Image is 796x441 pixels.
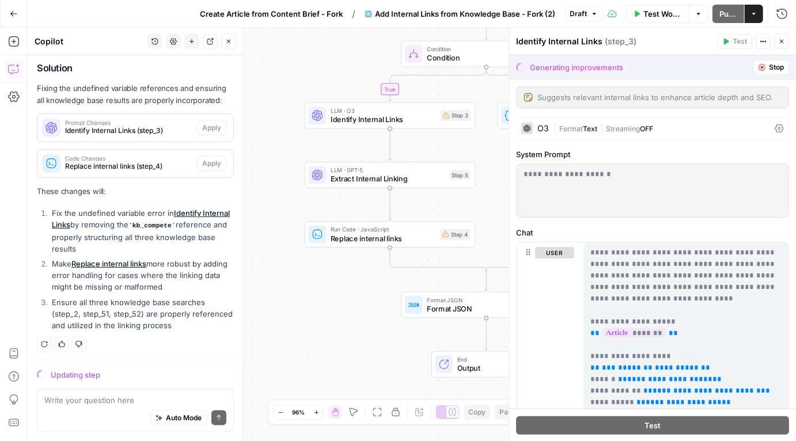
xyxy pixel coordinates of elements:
button: Paste [495,405,523,420]
div: Step 5 [449,170,470,180]
g: Edge from step_46 to step_3 [388,67,486,101]
div: Format JSONFormat JSONStep 38 [401,292,571,318]
p: These changes will: [37,185,234,197]
span: Test [645,419,661,431]
g: Edge from step_38 to end [485,318,488,350]
span: Copy [468,407,486,417]
span: Text [583,124,597,133]
label: System Prompt [516,149,789,160]
span: Extract Internal Linking [331,173,445,184]
li: Fix the undefined variable error in by removing the reference and properly structuring all three ... [49,207,234,254]
g: Edge from step_4 to step_46-conditional-end [390,248,486,273]
div: Write Liquid TextWrite Liquid TextStep 50 [498,102,668,129]
span: Test Workflow [644,8,683,20]
span: Condition [427,44,537,53]
div: LLM · O3Identify Internal LinksStep 3 [305,102,475,129]
g: Edge from step_52 to step_46 [485,7,488,40]
div: Step 4 [440,229,471,240]
span: | [597,122,606,134]
span: / [352,7,356,21]
span: Apply [202,123,221,133]
p: Fixing the undefined variable references and ensuring all knowledge base results are properly inc... [37,82,234,107]
button: Draft [565,6,603,21]
a: Replace internal links [71,259,146,268]
button: Create Article from Content Brief - Fork [194,5,350,23]
span: LLM · O3 [331,106,437,115]
button: user [535,247,574,258]
span: Replace internal links [331,233,436,244]
label: Chat [516,227,789,238]
span: Prompt Changes [65,120,192,126]
span: Draft [570,9,587,19]
span: Format JSON [427,303,538,314]
g: Edge from step_5 to step_4 [388,188,392,221]
li: Make more robust by adding error handling for cases where the linking data might be missing or ma... [49,258,234,292]
g: Edge from step_46-conditional-end to step_38 [485,270,488,290]
span: Streaming [606,124,640,133]
div: LLM · GPT-5Extract Internal LinkingStep 5 [305,162,475,188]
span: Add Internal Links from Knowledge Base - Fork (2) [376,8,556,20]
button: Apply [197,156,226,171]
span: Code Changes [65,155,192,161]
span: Identify Internal Links (step_3) [65,126,192,136]
span: Run Code · JavaScript [331,225,436,234]
span: 96% [292,408,305,417]
button: Auto Mode [150,410,207,425]
button: Apply [197,120,226,135]
span: | [554,122,559,134]
code: kb_compete [128,222,176,229]
div: EndOutput [401,351,571,378]
span: Create Article from Content Brief - Fork [200,8,343,20]
button: Publish [712,5,744,23]
div: Updating step [51,369,234,381]
span: Test [733,36,747,47]
span: OFF [640,124,653,133]
span: Apply [202,158,221,169]
div: Identify Internal Links [516,36,714,47]
span: Output [457,363,532,374]
div: Copilot [35,36,144,47]
div: ConditionConditionStep 46 [401,41,571,67]
button: Copy [464,405,490,420]
textarea: Suggests relevant internal links to enhance article depth and SEO. [537,92,782,103]
button: Test Workflow [626,5,689,23]
span: Condition [427,52,537,63]
span: ( step_3 ) [605,36,636,47]
span: End [457,355,532,364]
li: Ensure all three knowledge base searches (step_2, step_51, step_52) are properly referenced and u... [49,296,234,331]
span: Format JSON [427,295,538,304]
button: Stop [753,60,789,75]
span: Paste [499,407,518,417]
span: Stop [769,62,784,73]
div: Step 3 [441,110,471,121]
button: Test [516,416,789,434]
span: Format [559,124,583,133]
div: O3 [537,124,549,132]
h2: Solution [37,63,234,74]
span: Replace internal links (step_4) [65,161,192,172]
button: Test [717,34,752,49]
span: Identify Internal Links [331,114,437,125]
div: Run Code · JavaScriptReplace internal linksStep 4 [305,221,475,248]
button: Add Internal Links from Knowledge Base - Fork (2) [358,5,563,23]
span: Auto Mode [166,413,202,423]
g: Edge from step_3 to step_5 [388,128,392,161]
span: LLM · GPT-5 [331,166,445,174]
a: Identify Internal Links [52,208,230,229]
span: Publish [719,8,737,20]
div: Generating improvements [530,62,623,73]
